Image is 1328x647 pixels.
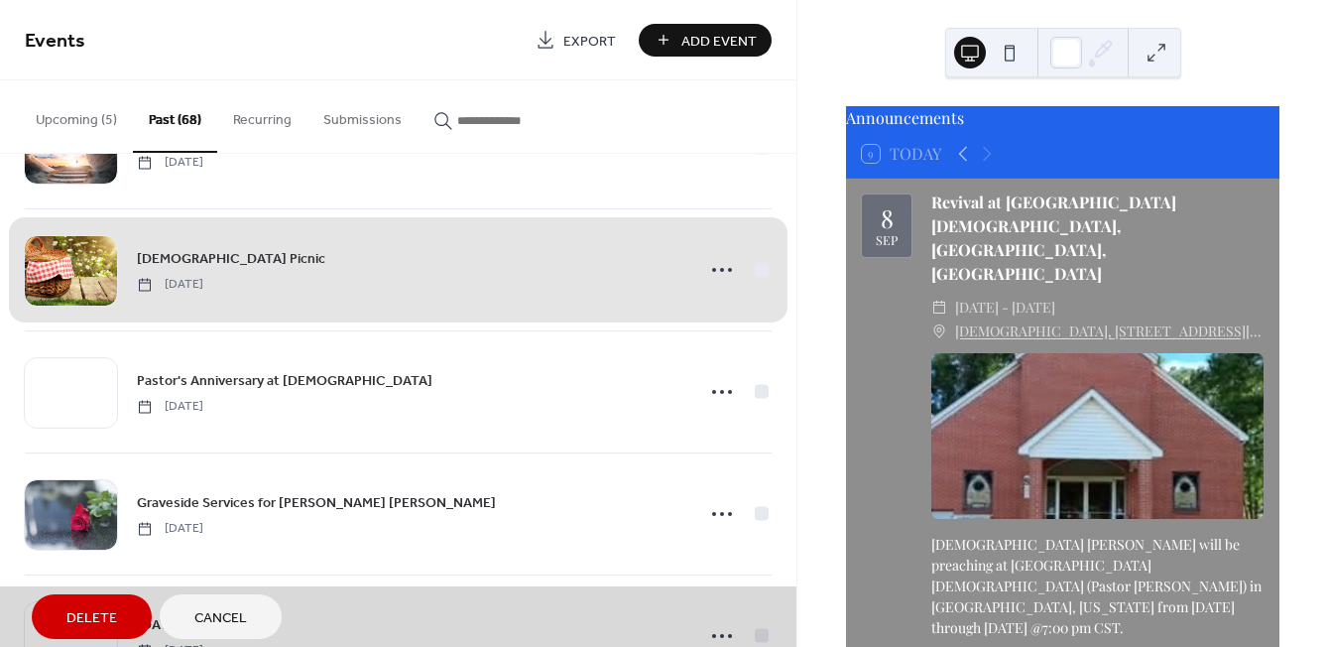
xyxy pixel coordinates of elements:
[931,320,947,343] div: ​
[160,594,282,639] button: Cancel
[133,80,217,153] button: Past (68)
[955,296,1055,320] span: [DATE] - [DATE]
[66,608,117,629] span: Delete
[32,594,152,639] button: Delete
[931,191,1264,286] div: Revival at [GEOGRAPHIC_DATA][DEMOGRAPHIC_DATA], [GEOGRAPHIC_DATA], [GEOGRAPHIC_DATA]
[681,31,757,52] span: Add Event
[639,24,772,57] button: Add Event
[955,320,1264,343] a: [DEMOGRAPHIC_DATA], [STREET_ADDRESS][US_STATE]
[931,534,1264,638] div: [DEMOGRAPHIC_DATA] [PERSON_NAME] will be preaching at [GEOGRAPHIC_DATA][DEMOGRAPHIC_DATA] (Pastor...
[846,106,1279,130] div: Announcements
[20,80,133,151] button: Upcoming (5)
[25,22,85,61] span: Events
[307,80,418,151] button: Submissions
[881,205,894,230] div: 8
[931,296,947,320] div: ​
[876,234,898,247] div: Sep
[521,24,631,57] a: Export
[563,31,616,52] span: Export
[217,80,307,151] button: Recurring
[194,608,247,629] span: Cancel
